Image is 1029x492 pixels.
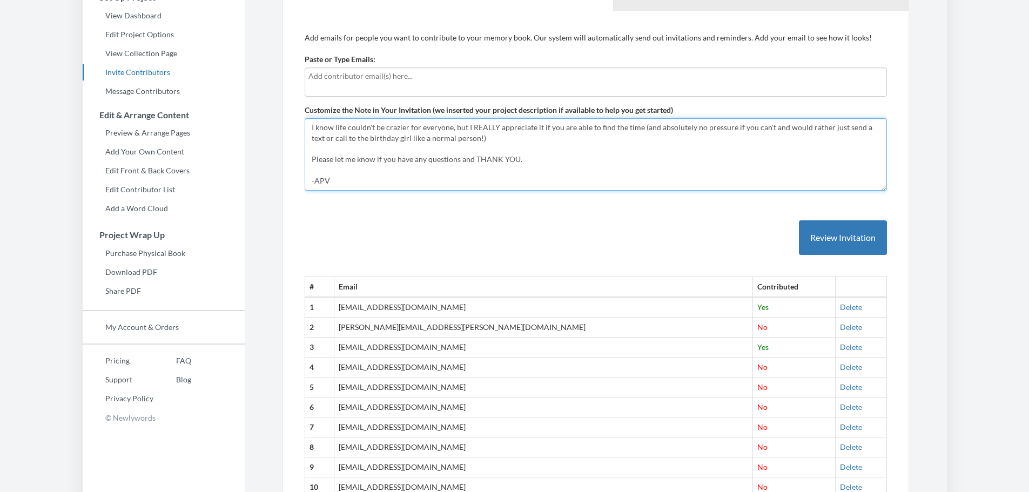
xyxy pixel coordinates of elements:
th: 5 [305,378,334,397]
a: Delete [840,422,862,432]
span: Yes [757,342,769,352]
a: Download PDF [83,264,245,280]
p: © Newlywords [83,409,245,426]
h3: Edit & Arrange Content [83,110,245,120]
a: Delete [840,442,862,451]
a: Delete [840,462,862,471]
span: Yes [757,302,769,312]
a: Support [83,372,153,388]
td: [PERSON_NAME][EMAIL_ADDRESS][PERSON_NAME][DOMAIN_NAME] [334,318,753,338]
a: Delete [840,342,862,352]
td: [EMAIL_ADDRESS][DOMAIN_NAME] [334,397,753,417]
td: [EMAIL_ADDRESS][DOMAIN_NAME] [334,378,753,397]
td: [EMAIL_ADDRESS][DOMAIN_NAME] [334,338,753,358]
label: Customize the Note in Your Invitation (we inserted your project description if available to help ... [305,105,673,116]
a: Add Your Own Content [83,144,245,160]
td: [EMAIL_ADDRESS][DOMAIN_NAME] [334,457,753,477]
span: No [757,322,768,332]
a: Preview & Arrange Pages [83,125,245,141]
a: Delete [840,362,862,372]
h3: Project Wrap Up [83,230,245,240]
th: # [305,277,334,297]
a: Invite Contributors [83,64,245,80]
td: [EMAIL_ADDRESS][DOMAIN_NAME] [334,297,753,317]
th: Contributed [753,277,835,297]
button: Review Invitation [799,220,887,255]
th: 1 [305,297,334,317]
th: 6 [305,397,334,417]
a: Delete [840,302,862,312]
th: 4 [305,358,334,378]
span: No [757,442,768,451]
a: View Dashboard [83,8,245,24]
a: Share PDF [83,283,245,299]
textarea: Hey guys, At the risk of severe marital strife once [PERSON_NAME] realizes she might be made the ... [305,118,887,191]
span: No [757,482,768,491]
a: Edit Contributor List [83,181,245,198]
span: No [757,462,768,471]
span: No [757,362,768,372]
a: Privacy Policy [83,390,153,407]
a: Purchase Physical Book [83,245,245,261]
td: [EMAIL_ADDRESS][DOMAIN_NAME] [334,437,753,457]
p: Add emails for people you want to contribute to your memory book. Our system will automatically s... [305,32,887,43]
label: Paste or Type Emails: [305,54,375,65]
a: Delete [840,402,862,412]
th: 7 [305,417,334,437]
a: Delete [840,382,862,392]
a: View Collection Page [83,45,245,62]
a: Add a Word Cloud [83,200,245,217]
a: Edit Front & Back Covers [83,163,245,179]
a: FAQ [153,353,191,369]
a: Delete [840,322,862,332]
span: Support [22,8,60,17]
td: [EMAIL_ADDRESS][DOMAIN_NAME] [334,417,753,437]
a: Delete [840,482,862,491]
a: Blog [153,372,191,388]
span: No [757,382,768,392]
span: No [757,422,768,432]
a: Edit Project Options [83,26,245,43]
th: 3 [305,338,334,358]
th: 9 [305,457,334,477]
td: [EMAIL_ADDRESS][DOMAIN_NAME] [334,358,753,378]
a: My Account & Orders [83,319,245,335]
th: Email [334,277,753,297]
a: Pricing [83,353,153,369]
th: 8 [305,437,334,457]
span: No [757,402,768,412]
th: 2 [305,318,334,338]
a: Message Contributors [83,83,245,99]
input: Add contributor email(s) here... [308,70,883,82]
